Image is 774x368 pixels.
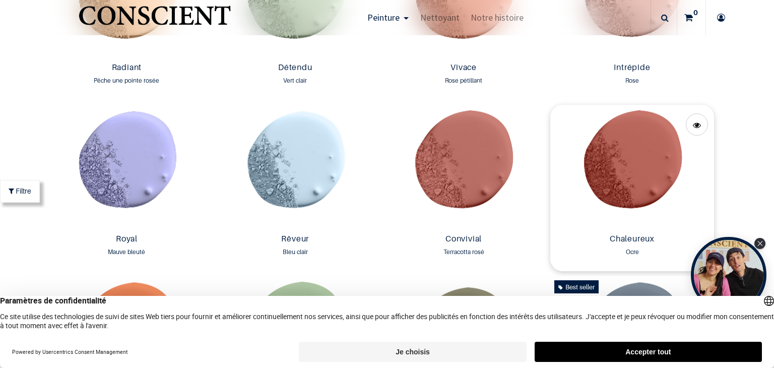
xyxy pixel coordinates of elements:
[49,247,204,257] div: Mauve bleuté
[214,105,377,230] img: Product image
[49,234,204,246] a: Royal
[420,12,460,23] span: Nettoyant
[218,234,373,246] a: Rêveur
[49,63,204,74] a: Radiant
[754,238,765,249] div: Close Tolstoy widget
[367,12,400,23] span: Peinture
[382,105,545,230] img: Product image
[554,234,709,246] a: Chaleureux
[218,63,373,74] a: Détendu
[554,76,709,86] div: Rose
[691,8,700,18] sup: 0
[386,76,541,86] div: Rose pétillant
[386,234,541,246] a: Convivial
[9,9,39,39] button: Open chat widget
[49,76,204,86] div: Pêche une pointe rosée
[554,63,709,74] a: Intrépide
[386,247,541,257] div: Terracotta rosé
[386,63,541,74] a: Vivace
[691,237,766,313] div: Tolstoy bubble widget
[550,105,714,230] img: Product image
[45,105,208,230] img: Product image
[218,76,373,86] div: Vert clair
[554,247,709,257] div: Ocre
[691,237,766,313] div: Open Tolstoy widget
[554,280,599,293] div: Best seller
[686,113,708,136] a: Quick View
[218,247,373,257] div: Bleu clair
[691,237,766,313] div: Open Tolstoy
[471,12,524,23] span: Notre histoire
[16,186,31,196] span: Filtre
